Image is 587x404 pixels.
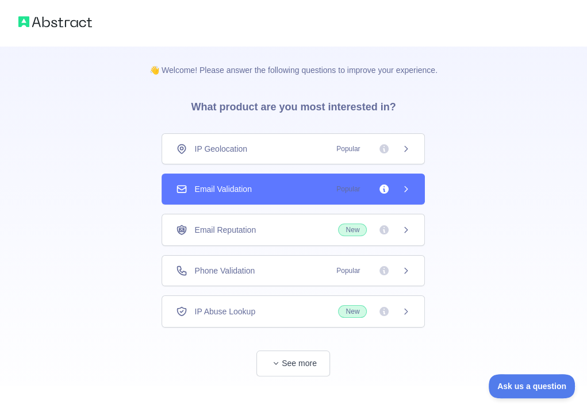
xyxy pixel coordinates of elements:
[489,374,576,398] iframe: Toggle Customer Support
[338,224,367,236] span: New
[172,76,414,133] h3: What product are you most interested in?
[18,14,92,30] img: Abstract logo
[338,305,367,318] span: New
[131,46,456,76] p: 👋 Welcome! Please answer the following questions to improve your experience.
[329,143,367,155] span: Popular
[194,224,256,236] span: Email Reputation
[329,265,367,276] span: Popular
[194,265,255,276] span: Phone Validation
[194,143,247,155] span: IP Geolocation
[194,306,255,317] span: IP Abuse Lookup
[256,351,330,376] button: See more
[194,183,251,195] span: Email Validation
[329,183,367,195] span: Popular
